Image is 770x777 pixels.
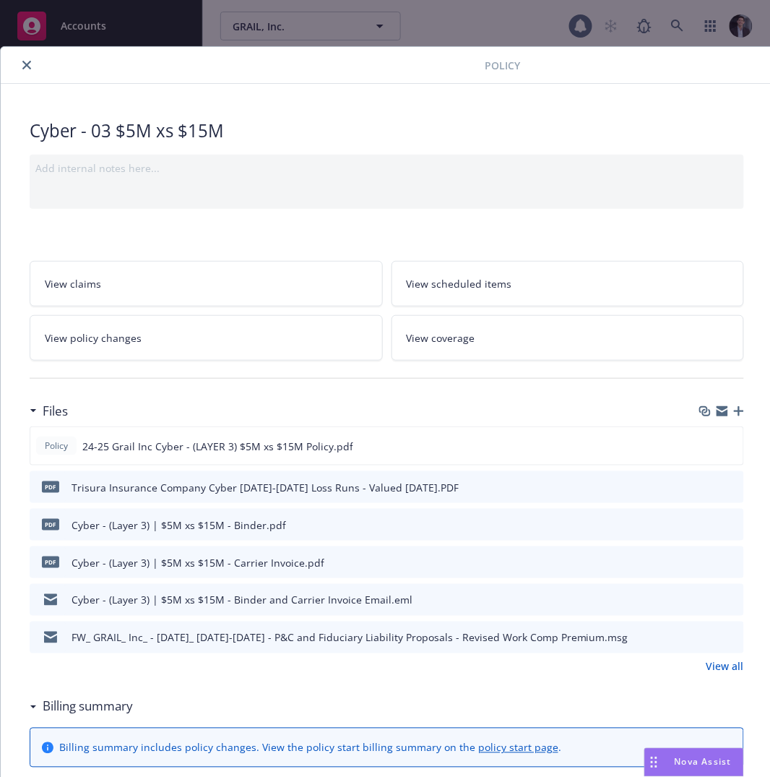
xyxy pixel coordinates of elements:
button: preview file [725,593,738,608]
div: FW_ GRAIL_ Inc_ - [DATE]_ [DATE]-[DATE] - P&C and Fiduciary Liability Proposals - Revised Work Co... [72,630,628,645]
button: preview file [724,439,737,454]
button: preview file [725,630,738,645]
button: preview file [725,555,738,570]
span: Nova Assist [675,756,732,768]
div: Cyber - 03 $5M xs $15M [30,119,744,143]
button: download file [702,593,714,608]
a: View claims [30,261,383,306]
button: Nova Assist [644,748,744,777]
span: 24-25 Grail Inc Cyber - (LAYER 3) $5M xs $15M Policy.pdf [82,439,353,454]
div: Cyber - (Layer 3) | $5M xs $15M - Carrier Invoice.pdf [72,555,324,570]
a: View scheduled items [392,261,745,306]
div: Cyber - (Layer 3) | $5M xs $15M - Binder and Carrier Invoice Email.eml [72,593,412,608]
div: Files [30,402,68,421]
span: View coverage [407,330,475,345]
h3: Files [43,402,68,421]
span: View scheduled items [407,276,512,291]
button: download file [702,518,714,533]
span: pdf [42,557,59,567]
span: pdf [42,519,59,530]
a: View policy changes [30,315,383,361]
button: download file [701,439,713,454]
button: download file [702,555,714,570]
h3: Billing summary [43,697,133,716]
div: Billing summary includes policy changes. View the policy start billing summary on the . [59,740,561,755]
div: Cyber - (Layer 3) | $5M xs $15M - Binder.pdf [72,518,286,533]
div: Add internal notes here... [35,160,738,176]
a: View all [706,659,744,674]
a: policy start page [478,741,558,755]
span: PDF [42,481,59,492]
span: View policy changes [45,330,142,345]
div: Billing summary [30,697,133,716]
span: Policy [42,439,71,452]
button: preview file [725,480,738,495]
button: download file [702,480,714,495]
button: preview file [725,518,738,533]
span: Policy [485,58,520,73]
a: View coverage [392,315,745,361]
button: close [18,56,35,74]
span: View claims [45,276,101,291]
div: Drag to move [645,749,663,776]
div: Trisura Insurance Company Cyber [DATE]-[DATE] Loss Runs - Valued [DATE].PDF [72,480,459,495]
button: download file [702,630,714,645]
